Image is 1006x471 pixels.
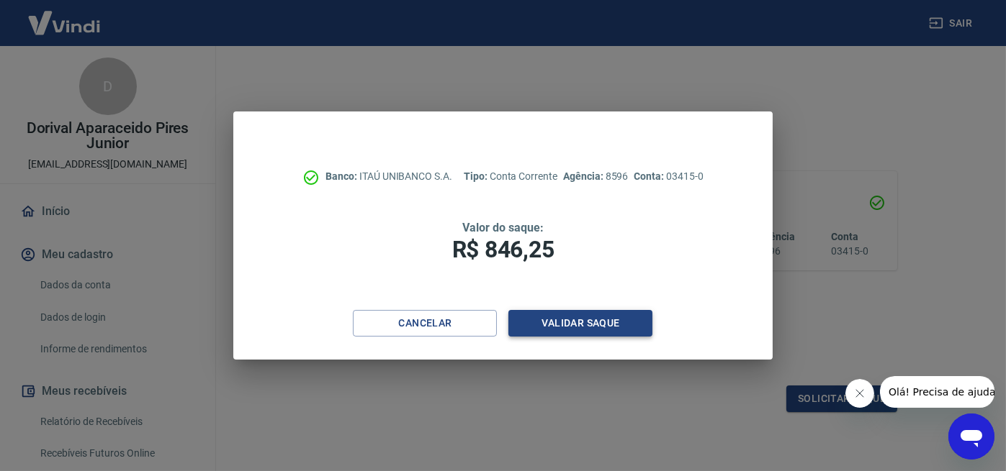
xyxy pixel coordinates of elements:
[948,413,994,459] iframe: Botão para abrir a janela de mensagens
[880,376,994,408] iframe: Mensagem da empresa
[325,169,452,184] p: ITAÚ UNIBANCO S.A.
[464,170,490,182] span: Tipo:
[634,169,703,184] p: 03415-0
[464,169,557,184] p: Conta Corrente
[508,310,652,337] button: Validar saque
[353,310,497,337] button: Cancelar
[634,170,666,182] span: Conta:
[563,170,606,182] span: Agência:
[452,236,554,263] span: R$ 846,25
[462,221,543,234] span: Valor do saque:
[9,10,121,22] span: Olá! Precisa de ajuda?
[563,169,628,184] p: 8596
[325,170,359,182] span: Banco:
[845,379,874,408] iframe: Fechar mensagem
